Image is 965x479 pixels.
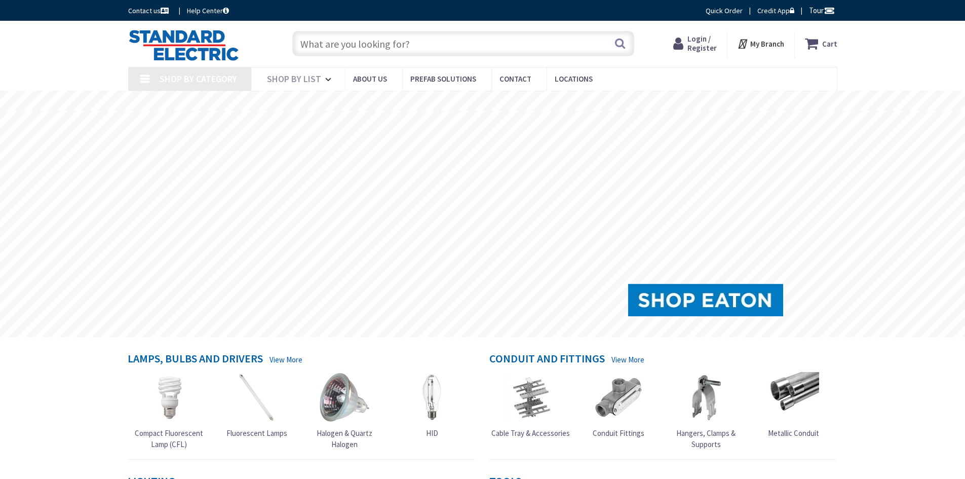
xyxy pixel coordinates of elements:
[319,372,370,423] img: Halogen & Quartz Halogen
[499,74,531,84] span: Contact
[673,34,717,53] a: Login / Register
[317,428,372,449] span: Halogen & Quartz Halogen
[407,372,457,438] a: HID HID
[226,372,287,438] a: Fluorescent Lamps Fluorescent Lamps
[426,428,438,438] span: HID
[805,34,837,53] a: Cart
[737,34,784,53] div: My Branch
[676,428,736,449] span: Hangers, Clamps & Supports
[665,372,748,450] a: Hangers, Clamps & Supports Hangers, Clamps & Supports
[269,354,302,365] a: View More
[555,74,593,84] span: Locations
[292,31,634,56] input: What are you looking for?
[681,372,731,423] img: Hangers, Clamps & Supports
[410,74,476,84] span: Prefab Solutions
[491,428,570,438] span: Cable Tray & Accessories
[593,372,644,438] a: Conduit Fittings Conduit Fittings
[809,6,835,15] span: Tour
[768,372,819,423] img: Metallic Conduit
[593,372,644,423] img: Conduit Fittings
[144,372,195,423] img: Compact Fluorescent Lamp (CFL)
[506,372,556,423] img: Cable Tray & Accessories
[231,372,282,423] img: Fluorescent Lamps
[128,352,263,367] h4: Lamps, Bulbs and Drivers
[187,6,229,16] a: Help Center
[822,34,837,53] strong: Cart
[407,372,457,423] img: HID
[128,6,171,16] a: Contact us
[706,6,743,16] a: Quick Order
[323,96,665,107] rs-layer: [MEDICAL_DATA]: Our Commitment to Our Employees and Customers
[489,352,605,367] h4: Conduit and Fittings
[226,428,287,438] span: Fluorescent Lamps
[160,73,237,85] span: Shop By Category
[267,73,321,85] span: Shop By List
[135,428,203,449] span: Compact Fluorescent Lamp (CFL)
[768,372,819,438] a: Metallic Conduit Metallic Conduit
[611,354,644,365] a: View More
[593,428,644,438] span: Conduit Fittings
[128,29,239,61] img: Standard Electric
[687,34,717,53] span: Login / Register
[353,74,387,84] span: About Us
[491,372,570,438] a: Cable Tray & Accessories Cable Tray & Accessories
[303,372,386,450] a: Halogen & Quartz Halogen Halogen & Quartz Halogen
[128,372,211,450] a: Compact Fluorescent Lamp (CFL) Compact Fluorescent Lamp (CFL)
[757,6,794,16] a: Credit App
[750,39,784,49] strong: My Branch
[768,428,819,438] span: Metallic Conduit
